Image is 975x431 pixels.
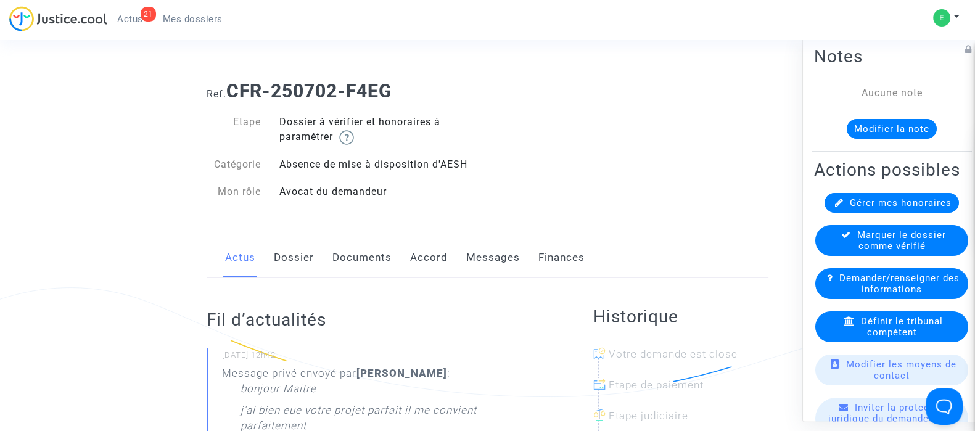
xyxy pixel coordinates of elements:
[857,229,946,252] span: Marquer le dossier comme vérifié
[163,14,223,25] span: Mes dossiers
[270,115,488,145] div: Dossier à vérifier et honoraires à paramétrer
[814,159,969,181] h2: Actions possibles
[593,306,768,327] h2: Historique
[861,316,943,338] span: Définir le tribunal compétent
[410,237,448,278] a: Accord
[270,184,488,199] div: Avocat du demandeur
[926,388,963,425] iframe: Help Scout Beacon - Open
[609,348,738,360] span: Votre demande est close
[141,7,156,22] div: 21
[933,9,950,27] img: f0986219a2314c4a5aeb68f6c91a76cf
[107,10,153,28] a: 21Actus
[222,350,544,366] small: [DATE] 12h42
[846,359,956,381] span: Modifier les moyens de contact
[207,309,544,330] h2: Fil d’actualités
[226,80,392,102] b: CFR-250702-F4EG
[847,119,937,139] button: Modifier la note
[197,115,270,145] div: Etape
[197,157,270,172] div: Catégorie
[339,130,354,145] img: help.svg
[814,46,969,67] h2: Notes
[466,237,520,278] a: Messages
[833,86,951,101] div: Aucune note
[270,157,488,172] div: Absence de mise à disposition d'AESH
[332,237,392,278] a: Documents
[225,237,255,278] a: Actus
[356,367,447,379] b: [PERSON_NAME]
[207,88,226,100] span: Ref.
[197,184,270,199] div: Mon rôle
[241,381,316,403] p: bonjour Maitre
[839,273,960,295] span: Demander/renseigner des informations
[274,237,314,278] a: Dossier
[850,197,952,208] span: Gérer mes honoraires
[153,10,232,28] a: Mes dossiers
[117,14,143,25] span: Actus
[538,237,585,278] a: Finances
[9,6,107,31] img: jc-logo.svg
